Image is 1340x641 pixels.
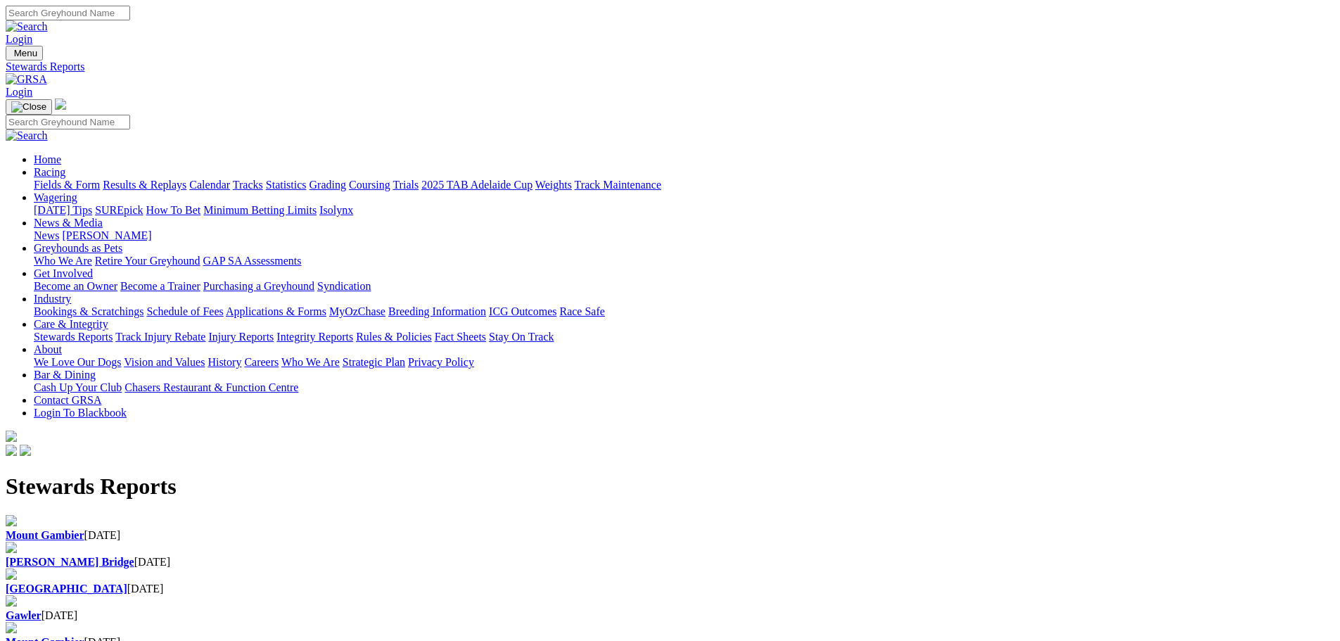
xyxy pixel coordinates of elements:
a: Contact GRSA [34,394,101,406]
a: Strategic Plan [343,356,405,368]
a: Login To Blackbook [34,407,127,419]
a: Calendar [189,179,230,191]
a: Vision and Values [124,356,205,368]
a: Chasers Restaurant & Function Centre [125,381,298,393]
a: Mount Gambier [6,529,84,541]
img: GRSA [6,73,47,86]
a: SUREpick [95,204,143,216]
div: Bar & Dining [34,381,1334,394]
div: Care & Integrity [34,331,1334,343]
div: [DATE] [6,556,1334,569]
a: Become an Owner [34,280,117,292]
div: Wagering [34,204,1334,217]
a: ICG Outcomes [489,305,556,317]
a: Who We Are [281,356,340,368]
a: Fact Sheets [435,331,486,343]
input: Search [6,6,130,20]
a: Privacy Policy [408,356,474,368]
img: file-red.svg [6,542,17,553]
a: Cash Up Your Club [34,381,122,393]
a: Track Maintenance [575,179,661,191]
a: Industry [34,293,71,305]
a: Track Injury Rebate [115,331,205,343]
div: [DATE] [6,583,1334,595]
a: Bookings & Scratchings [34,305,143,317]
a: [DATE] Tips [34,204,92,216]
img: twitter.svg [20,445,31,456]
a: Purchasing a Greyhound [203,280,314,292]
a: Coursing [349,179,390,191]
a: Wagering [34,191,77,203]
a: 2025 TAB Adelaide Cup [421,179,532,191]
a: News & Media [34,217,103,229]
a: About [34,343,62,355]
a: Racing [34,166,65,178]
div: About [34,356,1334,369]
a: Statistics [266,179,307,191]
a: Bar & Dining [34,369,96,381]
a: Stewards Reports [6,61,1334,73]
input: Search [6,115,130,129]
a: Greyhounds as Pets [34,242,122,254]
a: MyOzChase [329,305,385,317]
div: Industry [34,305,1334,318]
img: facebook.svg [6,445,17,456]
button: Toggle navigation [6,99,52,115]
a: Login [6,86,32,98]
a: Become a Trainer [120,280,200,292]
a: Trials [393,179,419,191]
a: Race Safe [559,305,604,317]
a: Stewards Reports [34,331,113,343]
a: News [34,229,59,241]
a: GAP SA Assessments [203,255,302,267]
a: Careers [244,356,279,368]
img: Search [6,129,48,142]
a: Isolynx [319,204,353,216]
div: [DATE] [6,609,1334,622]
a: Minimum Betting Limits [203,204,317,216]
a: Integrity Reports [276,331,353,343]
img: Close [11,101,46,113]
a: Weights [535,179,572,191]
button: Toggle navigation [6,46,43,61]
a: Syndication [317,280,371,292]
div: Get Involved [34,280,1334,293]
h1: Stewards Reports [6,474,1334,500]
a: [PERSON_NAME] [62,229,151,241]
img: logo-grsa-white.png [6,431,17,442]
img: file-red.svg [6,515,17,526]
a: Gawler [6,609,42,621]
a: We Love Our Dogs [34,356,121,368]
a: Fields & Form [34,179,100,191]
a: Applications & Forms [226,305,326,317]
a: [GEOGRAPHIC_DATA] [6,583,127,595]
a: Rules & Policies [356,331,432,343]
a: Schedule of Fees [146,305,223,317]
a: Injury Reports [208,331,274,343]
a: History [208,356,241,368]
div: Greyhounds as Pets [34,255,1334,267]
a: Grading [310,179,346,191]
a: Who We Are [34,255,92,267]
a: Tracks [233,179,263,191]
a: Breeding Information [388,305,486,317]
a: Results & Replays [103,179,186,191]
a: [PERSON_NAME] Bridge [6,556,134,568]
a: Care & Integrity [34,318,108,330]
img: logo-grsa-white.png [55,99,66,110]
div: Racing [34,179,1334,191]
a: Stay On Track [489,331,554,343]
img: file-red.svg [6,569,17,580]
div: News & Media [34,229,1334,242]
img: file-red.svg [6,622,17,633]
a: Get Involved [34,267,93,279]
a: Home [34,153,61,165]
img: Search [6,20,48,33]
span: Menu [14,48,37,58]
a: How To Bet [146,204,201,216]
